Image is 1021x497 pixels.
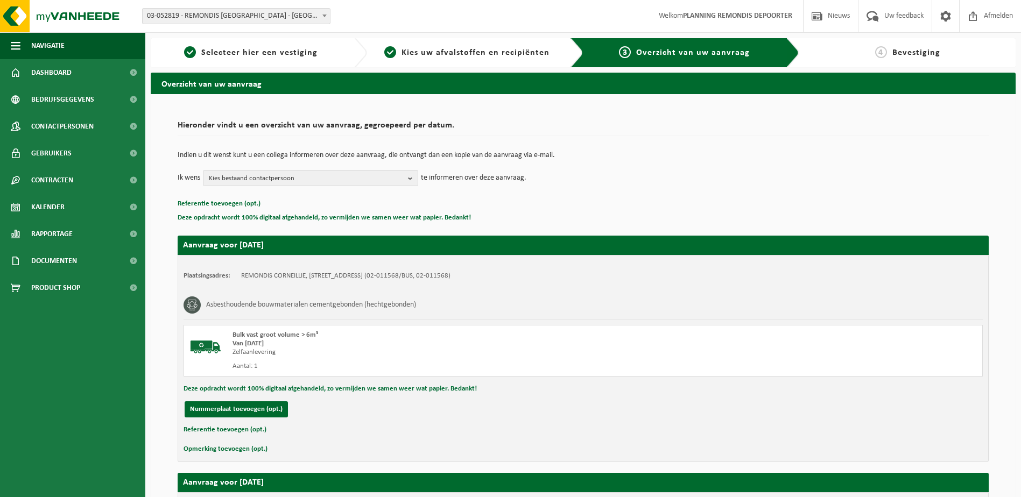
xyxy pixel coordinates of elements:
span: 1 [184,46,196,58]
button: Nummerplaat toevoegen (opt.) [185,401,288,417]
td: REMONDIS CORNEILLIE, [STREET_ADDRESS] (02-011568/BUS, 02-011568) [241,272,450,280]
span: Kalender [31,194,65,221]
span: Gebruikers [31,140,72,167]
strong: PLANNING REMONDIS DEPOORTER [683,12,792,20]
span: Documenten [31,247,77,274]
span: 03-052819 - REMONDIS WEST-VLAANDEREN - OOSTENDE [142,8,330,24]
strong: Aanvraag voor [DATE] [183,241,264,250]
span: Selecteer hier een vestiging [201,48,318,57]
span: 3 [619,46,631,58]
button: Referentie toevoegen (opt.) [178,197,260,211]
img: BL-SO-LV.png [189,331,222,363]
h2: Overzicht van uw aanvraag [151,73,1016,94]
h2: Hieronder vindt u een overzicht van uw aanvraag, gegroepeerd per datum. [178,121,989,136]
div: Zelfaanlevering [233,348,626,357]
span: Contactpersonen [31,113,94,140]
span: Bevestiging [892,48,940,57]
strong: Plaatsingsadres: [184,272,230,279]
span: Bedrijfsgegevens [31,86,94,113]
span: Kies bestaand contactpersoon [209,171,404,187]
span: 4 [875,46,887,58]
span: Dashboard [31,59,72,86]
span: Kies uw afvalstoffen en recipiënten [402,48,550,57]
a: 2Kies uw afvalstoffen en recipiënten [372,46,562,59]
p: Indien u dit wenst kunt u een collega informeren over deze aanvraag, die ontvangt dan een kopie v... [178,152,989,159]
span: Rapportage [31,221,73,247]
span: 03-052819 - REMONDIS WEST-VLAANDEREN - OOSTENDE [143,9,330,24]
p: Ik wens [178,170,200,186]
h3: Asbesthoudende bouwmaterialen cementgebonden (hechtgebonden) [206,296,416,314]
span: Product Shop [31,274,80,301]
button: Deze opdracht wordt 100% digitaal afgehandeld, zo vermijden we samen weer wat papier. Bedankt! [178,211,471,225]
a: 1Selecteer hier een vestiging [156,46,346,59]
p: te informeren over deze aanvraag. [421,170,526,186]
div: Aantal: 1 [233,362,626,371]
span: Bulk vast groot volume > 6m³ [233,331,318,338]
button: Deze opdracht wordt 100% digitaal afgehandeld, zo vermijden we samen weer wat papier. Bedankt! [184,382,477,396]
strong: Van [DATE] [233,340,264,347]
span: Overzicht van uw aanvraag [636,48,750,57]
button: Kies bestaand contactpersoon [203,170,418,186]
span: 2 [384,46,396,58]
span: Navigatie [31,32,65,59]
button: Opmerking toevoegen (opt.) [184,442,267,456]
span: Contracten [31,167,73,194]
button: Referentie toevoegen (opt.) [184,423,266,437]
strong: Aanvraag voor [DATE] [183,478,264,487]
